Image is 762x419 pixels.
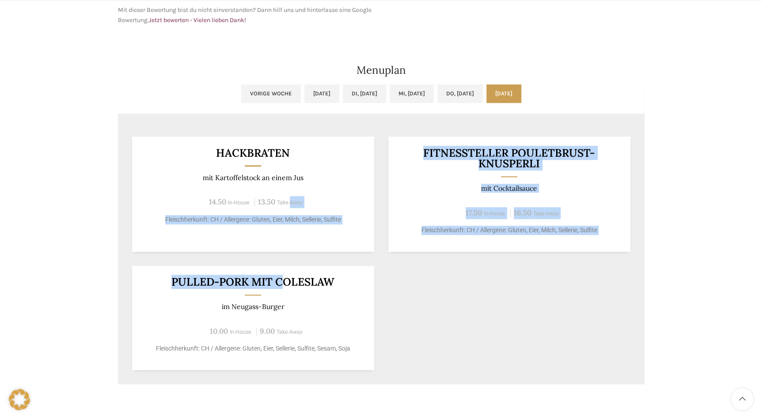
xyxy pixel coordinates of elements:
a: Do, [DATE] [437,84,483,103]
a: Di, [DATE] [343,84,386,103]
span: 14.50 [209,197,226,207]
h3: Pulled-Pork mit Coleslaw [143,276,363,287]
h2: Menuplan [118,65,644,75]
span: Take-Away [533,211,559,217]
p: im Neugass-Burger [143,302,363,311]
p: Fleischherkunft: CH / Allergene: Gluten, Eier, Milch, Sellerie, Sulfite [143,215,363,224]
span: In-House [230,329,251,335]
h3: HACKBRATEN [143,147,363,159]
a: Jetzt bewerten - Vielen lieben Dank! [149,16,246,24]
span: 13.50 [258,197,275,207]
a: Scroll to top button [731,388,753,410]
a: [DATE] [304,84,339,103]
p: Fleischherkunft: CH / Allergene: Gluten, Eier, Sellerie, Sulfite, Sesam, Soja [143,344,363,353]
span: 10.00 [210,326,228,336]
span: 16.50 [514,208,531,218]
span: 9.00 [260,326,275,336]
span: Take-Away [277,200,303,206]
h3: Fitnessteller Pouletbrust-Knusperli [399,147,619,169]
span: 17.50 [466,208,482,218]
a: [DATE] [486,84,521,103]
span: Take-Away [277,329,303,335]
span: In-House [484,211,505,217]
a: Mi, [DATE] [390,84,434,103]
a: Vorige Woche [241,84,301,103]
p: Fleischherkunft: CH / Allergene: Gluten, Eier, Milch, Sellerie, Sulfite [399,226,619,235]
span: In-House [228,200,250,206]
p: mit Kartoffelstock an einem Jus [143,174,363,182]
p: mit Cocktailsauce [399,184,619,193]
p: Mit dieser Bewertung bist du nicht einverstanden? Dann hilf uns und hinterlasse eine Google Bewer... [118,5,377,25]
